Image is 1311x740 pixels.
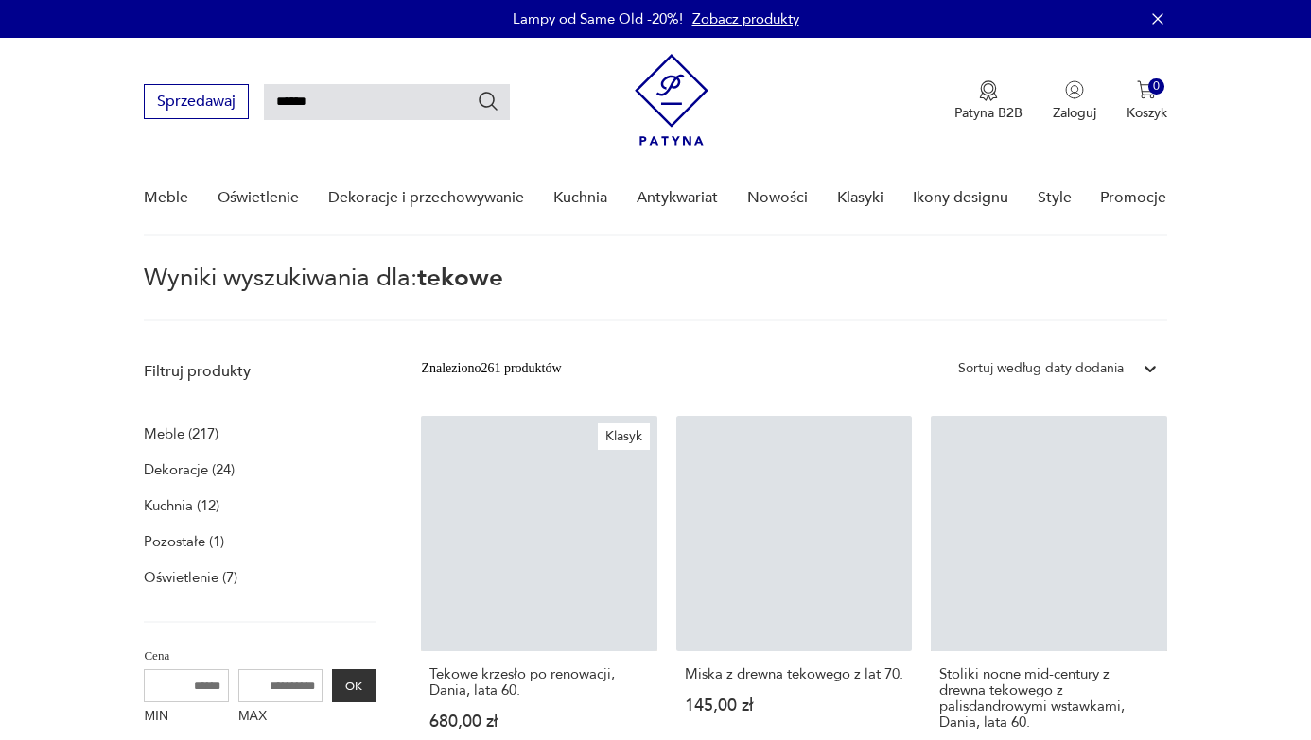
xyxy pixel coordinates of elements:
a: Sprzedawaj [144,96,249,110]
a: Promocje [1100,162,1166,234]
a: Meble (217) [144,421,218,447]
img: Patyna - sklep z meblami i dekoracjami vintage [635,54,708,146]
label: MIN [144,702,229,732]
span: tekowe [417,261,503,295]
a: Dekoracje (24) [144,456,235,483]
p: Koszyk [1127,104,1167,122]
h3: Tekowe krzesło po renowacji, Dania, lata 60. [429,666,648,698]
img: Ikonka użytkownika [1065,80,1084,99]
a: Oświetlenie (7) [144,564,237,591]
a: Ikony designu [913,162,1008,234]
button: Patyna B2B [954,80,1023,122]
a: Meble [144,162,188,234]
div: Sortuj według daty dodania [958,358,1124,379]
button: Sprzedawaj [144,84,249,119]
p: Cena [144,645,376,666]
button: Zaloguj [1053,80,1096,122]
a: Style [1038,162,1072,234]
p: Wyniki wyszukiwania dla: [144,267,1166,321]
a: Klasyki [837,162,883,234]
p: Filtruj produkty [144,361,376,382]
h3: Stoliki nocne mid-century z drewna tekowego z palisdandrowymi wstawkami, Dania, lata 60. [939,666,1158,731]
a: Ikona medaluPatyna B2B [954,80,1023,122]
a: Zobacz produkty [692,9,799,28]
p: Zaloguj [1053,104,1096,122]
p: Lampy od Same Old -20%! [513,9,683,28]
label: MAX [238,702,323,732]
div: Znaleziono 261 produktów [421,358,561,379]
h3: Miska z drewna tekowego z lat 70. [685,666,903,682]
p: 145,00 zł [685,697,903,714]
p: 680,00 zł [429,714,648,730]
button: OK [332,669,376,702]
a: Antykwariat [637,162,718,234]
button: Szukaj [477,90,499,112]
img: Ikona koszyka [1137,80,1156,99]
a: Nowości [747,162,808,234]
a: Dekoracje i przechowywanie [328,162,524,234]
p: Patyna B2B [954,104,1023,122]
a: Kuchnia [553,162,607,234]
button: 0Koszyk [1127,80,1167,122]
a: Kuchnia (12) [144,492,219,519]
a: Pozostałe (1) [144,528,224,555]
img: Ikona medalu [979,80,998,101]
a: Oświetlenie [218,162,299,234]
div: 0 [1148,78,1164,95]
